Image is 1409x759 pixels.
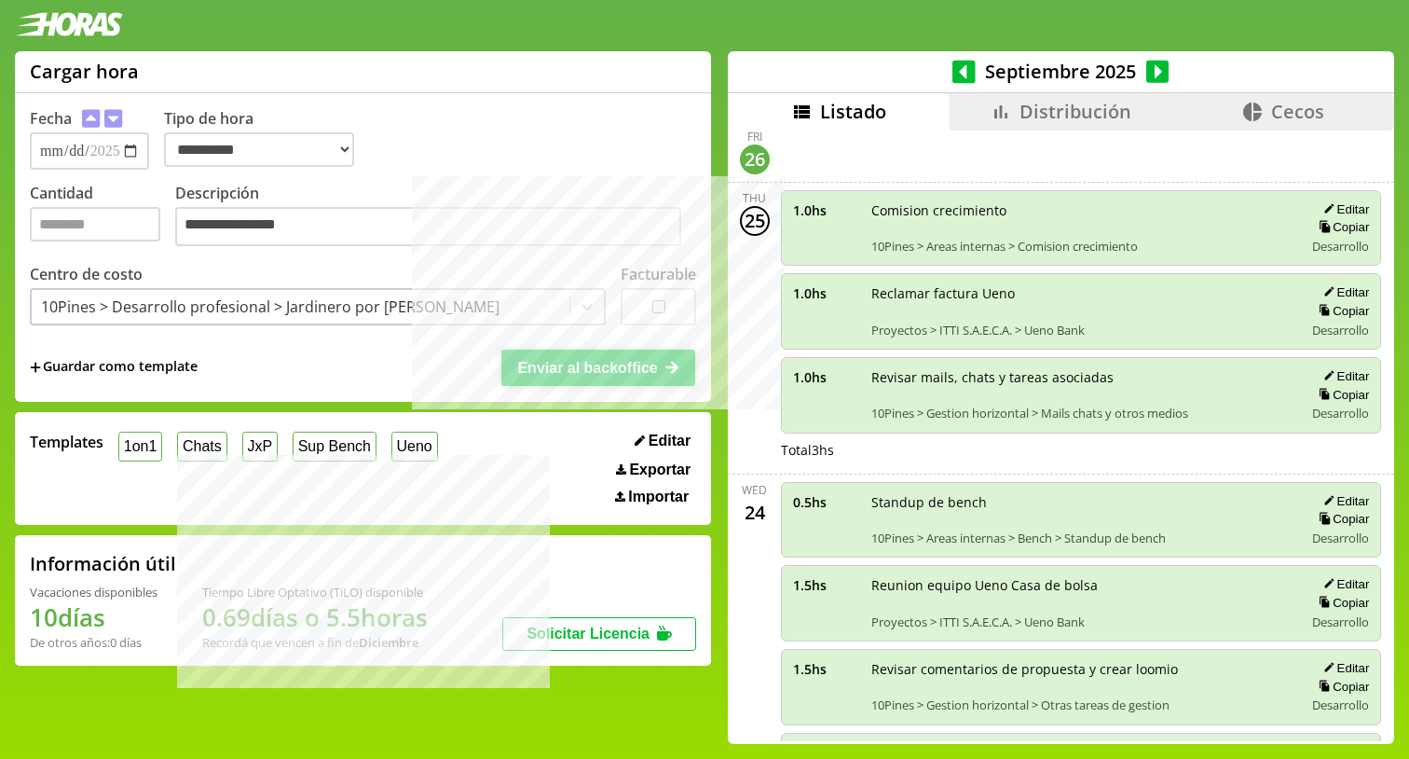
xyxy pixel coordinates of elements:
div: 10Pines > Desarrollo profesional > Jardinero por [PERSON_NAME] [41,297,499,317]
h1: 0.69 días o 5.5 horas [202,600,428,634]
label: Cantidad [30,183,175,251]
span: Reunion equipo Ueno Casa de bolsa [871,576,1292,594]
span: 1.5 hs [793,576,858,594]
span: + [30,357,41,378]
span: Distribución [1019,99,1131,124]
span: Desarrollo [1312,530,1369,546]
textarea: Descripción [175,207,681,246]
span: Proyectos > ITTI S.A.E.C.A. > Ueno Bank [871,322,1292,338]
img: logotipo [15,12,123,36]
span: Exportar [629,462,691,478]
button: Editar [1318,576,1369,592]
span: Templates [30,432,103,452]
button: Ueno [391,432,438,461]
button: Copiar [1313,387,1369,403]
span: 10Pines > Gestion horizontal > Mails chats y otros medios [871,405,1292,421]
h1: 10 días [30,600,157,634]
span: 10Pines > Areas internas > Comision crecimiento [871,238,1292,255]
span: Desarrollo [1312,322,1369,338]
label: Centro de costo [30,264,143,284]
span: +Guardar como template [30,357,198,378]
button: Editar [1318,660,1369,676]
span: Septiembre 2025 [976,59,1146,84]
div: 24 [740,498,770,528]
span: Desarrollo [1312,238,1369,255]
button: Copiar [1313,219,1369,235]
span: Reclamar factura Ueno [871,284,1292,302]
button: Editar [1318,493,1369,509]
span: 10Pines > Areas internas > Bench > Standup de bench [871,530,1292,546]
div: Vacaciones disponibles [30,584,157,600]
button: Editar [1318,284,1369,300]
button: Chats [177,432,226,461]
span: Standup de bench [871,493,1292,511]
span: 0.5 hs [793,493,858,511]
button: Exportar [610,461,696,479]
div: Tiempo Libre Optativo (TiLO) disponible [202,584,428,600]
span: Listado [820,99,886,124]
span: 10Pines > Gestion horizontal > Otras tareas de gestion [871,697,1292,713]
div: 26 [740,145,770,174]
div: Fri [747,129,762,145]
span: Importar [628,489,689,505]
div: Thu [743,190,766,206]
h1: Cargar hora [30,59,139,84]
span: Comision crecimiento [871,201,1292,219]
span: Revisar comentarios de propuesta y crear loomio [871,660,1292,678]
span: 1.5 hs [793,660,858,678]
b: Diciembre [359,634,418,651]
button: Editar [629,432,696,450]
button: Enviar al backoffice [501,350,695,385]
span: Proyectos > ITTI S.A.E.C.A. > Ueno Bank [871,614,1292,630]
span: 1.0 hs [793,368,858,386]
button: Solicitar Licencia [502,617,696,651]
div: Recordá que vencen a fin de [202,634,428,651]
span: Revisar mails, chats y tareas asociadas [871,368,1292,386]
label: Fecha [30,108,72,129]
span: 1.0 hs [793,201,858,219]
button: Copiar [1313,303,1369,319]
label: Descripción [175,183,696,251]
button: Sup Bench [293,432,376,461]
span: Cecos [1271,99,1324,124]
div: De otros años: 0 días [30,634,157,651]
span: Desarrollo [1312,697,1369,713]
button: Copiar [1313,511,1369,527]
div: 25 [740,206,770,236]
span: Enviar al backoffice [517,360,657,376]
span: 1.0 hs [793,284,858,302]
label: Facturable [621,264,696,284]
h2: Información útil [30,551,176,576]
button: Editar [1318,368,1369,384]
button: Copiar [1313,595,1369,611]
div: Total 3 hs [781,441,1382,459]
label: Tipo de hora [164,108,369,170]
button: 1on1 [118,432,162,461]
span: Editar [649,433,691,449]
div: scrollable content [728,131,1394,742]
div: Wed [742,482,767,498]
span: Solicitar Licencia [527,626,650,642]
button: Editar [1318,201,1369,217]
button: JxP [242,432,278,461]
span: Desarrollo [1312,614,1369,630]
button: Copiar [1313,679,1369,695]
input: Cantidad [30,207,160,241]
select: Tipo de hora [164,132,354,167]
span: Desarrollo [1312,405,1369,421]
